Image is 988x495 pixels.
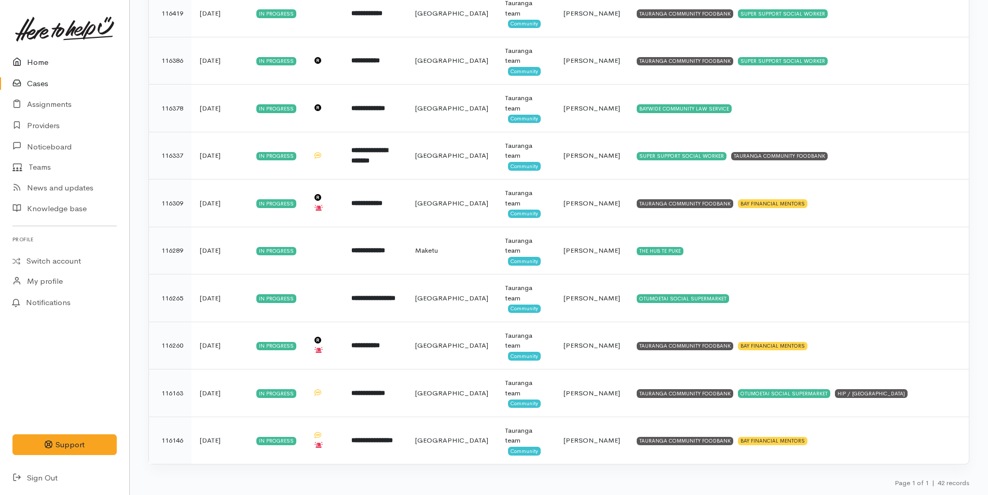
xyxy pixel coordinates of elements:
[564,246,620,255] span: [PERSON_NAME]
[12,232,117,246] h6: Profile
[564,151,620,160] span: [PERSON_NAME]
[505,93,547,113] div: Tauranga team
[149,274,191,322] td: 116265
[637,247,683,255] div: THE HUB TE PUKE
[191,369,248,417] td: [DATE]
[149,180,191,227] td: 116309
[564,389,620,397] span: [PERSON_NAME]
[505,283,547,303] div: Tauranga team
[415,199,488,208] span: [GEOGRAPHIC_DATA]
[637,152,726,160] div: SUPER SUPPORT SOCIAL WORKER
[637,57,733,65] div: TAURANGA COMMUNITY FOODBANK
[738,389,830,397] div: OTUMOETAI SOCIAL SUPERMARKET
[564,294,620,302] span: [PERSON_NAME]
[256,247,296,255] div: In progress
[564,9,620,18] span: [PERSON_NAME]
[149,227,191,274] td: 116289
[505,425,547,446] div: Tauranga team
[191,180,248,227] td: [DATE]
[731,152,828,160] div: TAURANGA COMMUNITY FOODBANK
[738,57,828,65] div: SUPER SUPPORT SOCIAL WORKER
[508,447,541,455] span: Community
[637,437,733,445] div: TAURANGA COMMUNITY FOODBANK
[256,199,296,208] div: In progress
[505,141,547,161] div: Tauranga team
[12,434,117,456] button: Support
[564,341,620,350] span: [PERSON_NAME]
[637,199,733,208] div: TAURANGA COMMUNITY FOODBANK
[149,85,191,132] td: 116378
[256,437,296,445] div: In progress
[738,342,807,350] div: BAY FINANCIAL MENTORS
[191,417,248,464] td: [DATE]
[256,152,296,160] div: In progress
[505,236,547,256] div: Tauranga team
[415,341,488,350] span: [GEOGRAPHIC_DATA]
[256,104,296,113] div: In progress
[191,322,248,369] td: [DATE]
[564,56,620,65] span: [PERSON_NAME]
[564,104,620,113] span: [PERSON_NAME]
[415,9,488,18] span: [GEOGRAPHIC_DATA]
[564,436,620,445] span: [PERSON_NAME]
[508,257,541,265] span: Community
[256,57,296,65] div: In progress
[508,20,541,28] span: Community
[508,210,541,218] span: Community
[505,378,547,398] div: Tauranga team
[415,151,488,160] span: [GEOGRAPHIC_DATA]
[508,162,541,170] span: Community
[508,352,541,360] span: Community
[256,389,296,397] div: In progress
[415,246,438,255] span: Maketu
[415,389,488,397] span: [GEOGRAPHIC_DATA]
[637,294,729,302] div: OTUMOETAI SOCIAL SUPERMARKET
[738,9,828,18] div: SUPER SUPPORT SOCIAL WORKER
[637,104,732,113] div: BAYWIDE COMMUNITY LAW SERVICE
[149,417,191,464] td: 116146
[256,294,296,302] div: In progress
[191,132,248,180] td: [DATE]
[508,115,541,123] span: Community
[505,188,547,208] div: Tauranga team
[149,37,191,85] td: 116386
[415,56,488,65] span: [GEOGRAPHIC_DATA]
[256,342,296,350] div: In progress
[191,227,248,274] td: [DATE]
[191,274,248,322] td: [DATE]
[508,400,541,408] span: Community
[895,478,969,487] small: Page 1 of 1 42 records
[415,436,488,445] span: [GEOGRAPHIC_DATA]
[637,342,733,350] div: TAURANGA COMMUNITY FOODBANK
[191,37,248,85] td: [DATE]
[835,389,908,397] div: HIP / [GEOGRAPHIC_DATA]
[149,322,191,369] td: 116260
[505,331,547,351] div: Tauranga team
[564,199,620,208] span: [PERSON_NAME]
[932,478,935,487] span: |
[191,85,248,132] td: [DATE]
[505,46,547,66] div: Tauranga team
[637,389,733,397] div: TAURANGA COMMUNITY FOODBANK
[415,104,488,113] span: [GEOGRAPHIC_DATA]
[415,294,488,302] span: [GEOGRAPHIC_DATA]
[738,199,807,208] div: BAY FINANCIAL MENTORS
[149,132,191,180] td: 116337
[738,437,807,445] div: BAY FINANCIAL MENTORS
[508,67,541,75] span: Community
[149,369,191,417] td: 116163
[256,9,296,18] div: In progress
[637,9,733,18] div: TAURANGA COMMUNITY FOODBANK
[508,305,541,313] span: Community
